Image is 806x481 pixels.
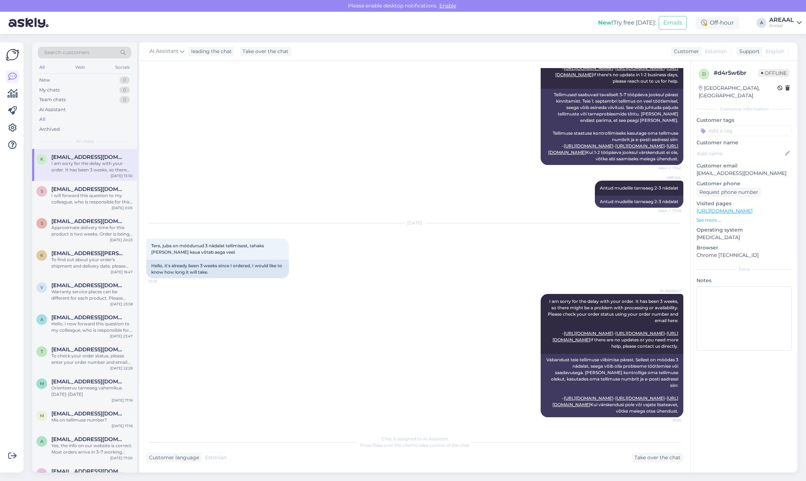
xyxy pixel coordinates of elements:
p: [EMAIL_ADDRESS][DOMAIN_NAME] [697,170,792,177]
p: Visited pages [697,200,792,207]
span: m [40,381,44,386]
img: Askly Logo [6,48,19,62]
div: To find out about your order's shipment and delivery date, please enter your order number and ema... [51,257,133,269]
div: [DATE] 0:05 [112,205,133,211]
span: sashababiy797@gmail.com [51,218,126,224]
div: AI Assistant [39,106,66,113]
div: [DATE] 22:28 [110,366,133,371]
div: New [39,77,50,84]
p: [MEDICAL_DATA] [697,234,792,241]
div: Web [74,63,86,72]
span: kalabin@basnet.lv [51,250,126,257]
div: Hello, it's already been 3 weeks since I ordered, I would like to know how long it will take. [146,260,289,278]
span: Vitaliskiba1978@gmail.com [51,282,126,289]
div: Try free [DATE]: [598,19,656,27]
span: Seen ✓ 17:42 [654,165,681,171]
div: Team chats [39,96,66,103]
div: To check your order status, please enter your order number and email on these tracking pages: - [... [51,353,133,366]
div: Customer language [146,454,199,461]
div: Orienteeruv tarneaeg vahemikus [DATE]-[DATE] [51,385,133,398]
p: Operating system [697,226,792,234]
a: AREAALAreaal [769,17,802,29]
p: Chrome [TECHNICAL_ID] [697,252,792,259]
span: d [702,71,706,77]
a: [URL][DOMAIN_NAME] [615,395,665,401]
div: [DATE] 16:47 [111,269,133,275]
a: [URL][DOMAIN_NAME] [564,143,613,149]
span: s [41,221,43,226]
div: [DATE] 20:23 [110,237,133,243]
div: [GEOGRAPHIC_DATA], [GEOGRAPHIC_DATA] [699,84,777,99]
div: [DATE] 13:30 [111,173,133,179]
div: Hello, I now forward this question to my colleague, who is responsible for this. The reply will b... [51,321,133,333]
div: A [756,18,766,28]
span: Tere, juba on möödunud 3 nädalat tellimisest, tahaks [PERSON_NAME] kaua võtab aega veel. [151,243,265,255]
span: k [40,253,44,258]
div: 0 [119,87,130,94]
span: kaismartin1@gmail.com [51,154,126,160]
span: m [40,471,44,476]
p: Browser [697,244,792,252]
div: [DATE] 23:47 [110,333,133,339]
div: 0 [119,77,130,84]
i: 'Take over the chat' [372,443,413,448]
div: 0 [119,96,130,103]
span: maxipuit@gmail.com [51,410,126,417]
div: Yes, the info on our website is correct. Most orders arrive in 3-7 working days. This can change ... [51,443,133,455]
input: Add a tag [697,125,792,136]
div: [DATE] 17:16 [112,423,133,429]
span: A [40,439,44,444]
div: My chats [39,87,60,94]
span: AI Assistant [654,288,681,294]
span: I am sorry for the delay with your order. It has been 3 weeks, so there might be a problem with p... [548,299,679,349]
span: aasorgmarie@gmail.com [51,314,126,321]
span: Press to take control of the chat [360,443,469,448]
div: Request phone number [697,187,761,197]
div: [DATE] [146,220,683,226]
span: Antud mudelile tarneaeg 2-3 nädalat [600,185,678,191]
p: Customer email [697,162,792,170]
div: Tellimused saabuvad tavaliselt 3-7 tööpäeva jooksul pärast kinnitamist. Teie 1. septembri tellimu... [541,89,683,165]
span: Estonian [205,454,227,461]
span: Search customers [44,49,90,56]
div: Vabandust teie tellimuse viibimise pärast. Sellest on möödas 3 nädalat, seega võib olla probleeme... [541,354,683,417]
a: [URL][DOMAIN_NAME] [615,331,665,336]
div: Archived [39,126,60,133]
div: [DATE] 17:00 [110,455,133,461]
div: Areaal [769,23,794,29]
div: All [39,116,46,123]
div: Extra [697,266,792,273]
span: s [41,188,43,194]
div: AREAAL [769,17,794,23]
span: a [40,317,44,322]
div: leading the chat [188,48,232,55]
a: [URL][DOMAIN_NAME] [697,208,753,214]
div: Warranty service places can be different for each product. Please email us at info@areaal with yo... [51,289,133,301]
span: Estonian [705,48,727,55]
div: Approximate delivery time for this product is two weeks. Order is being processed. [51,224,133,237]
p: Customer phone [697,180,792,187]
div: Antud mudelile tarneaeg 2-3 nädalat [595,196,683,208]
span: t [41,349,43,354]
span: m [40,413,44,418]
div: Socials [114,63,131,72]
span: Arehint@hotmail.com [51,436,126,443]
button: Emails [659,16,687,30]
span: V [40,285,43,290]
a: [URL][DOMAIN_NAME] [615,143,665,149]
div: Take over the chat [240,47,291,56]
span: Seen ✓ 17:49 [654,208,681,213]
span: AREAAL [654,175,681,180]
span: 13:29 [148,279,175,284]
span: English [766,48,784,55]
b: New! [598,19,613,26]
a: [URL][DOMAIN_NAME] [564,66,613,71]
span: shishkinaolga2013@gmail.com [51,186,126,192]
p: Customer name [697,139,792,146]
div: [DATE] 17:16 [112,398,133,403]
span: Enable [437,2,458,9]
div: Off-hour [695,16,739,29]
span: mihkel.sarv@outlook.com [51,468,126,475]
a: [URL][DOMAIN_NAME] [564,331,613,336]
div: Take over the chat [632,453,683,462]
